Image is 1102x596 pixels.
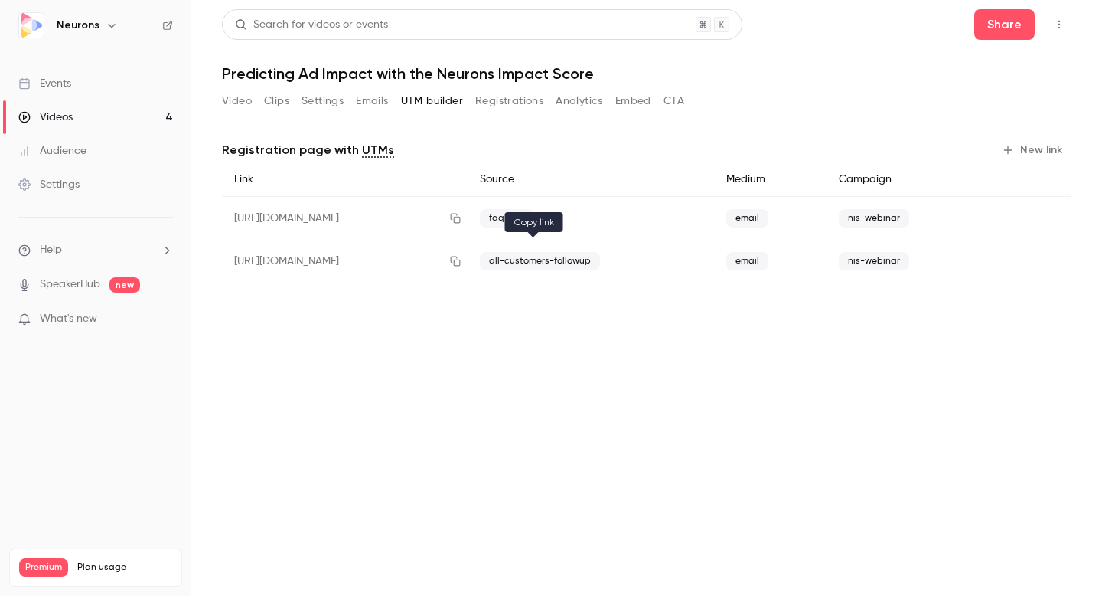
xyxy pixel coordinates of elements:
div: Videos [18,110,73,125]
button: Video [222,89,252,113]
p: Registration page with [222,141,394,159]
div: Link [222,162,468,197]
button: Analytics [556,89,603,113]
h1: Predicting Ad Impact with the Neurons Impact Score [222,64,1071,83]
div: Settings [18,177,80,192]
span: new [109,277,140,293]
button: Top Bar Actions [1047,12,1071,37]
div: Search for videos or events [235,17,388,33]
span: Help [40,242,62,258]
a: SpeakerHub [40,277,100,293]
span: all-customers-followup [480,252,600,270]
button: Registrations [475,89,543,113]
div: Source [468,162,713,197]
div: Events [18,76,71,91]
div: Medium [714,162,827,197]
span: faq-pdf [480,209,533,228]
div: [URL][DOMAIN_NAME] [222,197,468,241]
img: Neurons [19,13,44,38]
span: nis-webinar [839,209,909,228]
li: help-dropdown-opener [18,242,173,258]
div: [URL][DOMAIN_NAME] [222,240,468,283]
span: email [726,209,768,228]
button: Clips [264,89,289,113]
span: What's new [40,311,97,327]
button: Embed [615,89,651,113]
button: Share [974,9,1035,40]
span: Plan usage [77,562,172,574]
button: CTA [663,89,684,113]
button: UTM builder [401,89,463,113]
button: New link [996,138,1071,162]
span: email [726,252,768,270]
button: Emails [356,89,388,113]
button: Settings [302,89,344,113]
span: nis-webinar [839,252,909,270]
a: UTMs [362,141,394,159]
div: Campaign [826,162,988,197]
div: Audience [18,143,86,159]
span: Premium [19,558,68,577]
h6: Neurons [57,18,99,33]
